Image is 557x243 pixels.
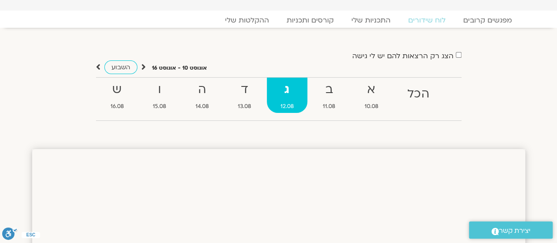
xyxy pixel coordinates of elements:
a: ד13.08 [224,78,265,113]
strong: ד [224,80,265,100]
a: מפגשים קרובים [454,16,521,25]
span: 13.08 [224,102,265,111]
span: 11.08 [309,102,349,111]
a: ב11.08 [309,78,349,113]
a: הכל [394,78,443,113]
span: יצירת קשר [499,225,531,237]
span: 10.08 [351,102,392,111]
span: 14.08 [182,102,223,111]
a: יצירת קשר [469,221,553,239]
strong: ו [139,80,180,100]
strong: ה [182,80,223,100]
span: 16.08 [97,102,138,111]
a: ו15.08 [139,78,180,113]
a: ג12.08 [267,78,308,113]
a: התכניות שלי [343,16,399,25]
a: השבוע [104,60,137,74]
a: ה14.08 [182,78,223,113]
span: השבוע [111,63,130,71]
a: ההקלטות שלי [216,16,278,25]
a: א10.08 [351,78,392,113]
strong: ב [309,80,349,100]
strong: ג [267,80,308,100]
strong: א [351,80,392,100]
a: קורסים ותכניות [278,16,343,25]
p: אוגוסט 10 - אוגוסט 16 [152,64,207,73]
span: 12.08 [267,102,308,111]
span: 15.08 [139,102,180,111]
strong: הכל [394,84,443,104]
strong: ש [97,80,138,100]
label: הצג רק הרצאות להם יש לי גישה [352,52,454,60]
a: לוח שידורים [399,16,454,25]
a: ש16.08 [97,78,138,113]
nav: Menu [37,16,521,25]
